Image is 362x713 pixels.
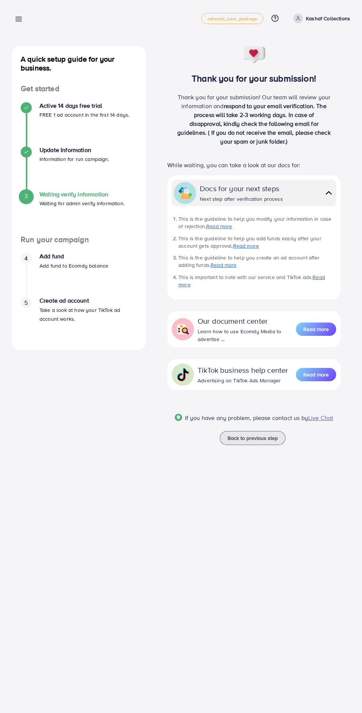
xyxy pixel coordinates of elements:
[308,414,333,422] span: Live Chat
[178,235,336,250] li: This is the guideline to help you add funds easily after your account gets approval.
[178,215,336,230] li: This is the guideline to help you modify your information in case of rejection.
[296,322,336,337] a: Read more
[24,192,28,200] span: 3
[40,306,137,323] p: Take a look at how your TikTok ad account works.
[178,254,336,269] li: This is the guideline to help you create an ad account after adding funds.
[40,102,129,109] h4: Active 14 days free trial
[12,102,146,147] li: Active 14 days free trial
[40,261,108,270] p: Add fund to Ecomdy balance
[40,253,108,260] h4: Add fund
[176,323,189,336] img: collapse
[242,46,266,64] img: success
[296,367,336,382] a: Read more
[40,147,109,154] h4: Update Information
[178,273,336,289] li: This is important to note with our service and TikTok ads.
[12,147,146,191] li: Update Information
[158,73,350,84] h3: Thank you for your submission!
[175,414,182,421] img: Popup guide
[24,299,28,307] span: 5
[206,223,232,230] a: Read more
[12,253,146,297] li: Add fund
[167,161,341,169] p: While waiting, you can take a look at our docs for:
[185,414,308,422] span: If you have any problem, please contact us by
[12,235,146,244] h4: Run your campaign
[178,273,325,288] a: Read more
[324,187,334,198] img: collapse
[290,14,350,23] a: Kashaf Collections
[40,191,124,198] h4: Waiting verify information
[296,368,336,381] button: Read more
[198,377,288,384] div: Advertising on TikTok Ads Manager
[296,323,336,336] button: Read more
[177,93,331,146] p: Thank you for your submission! Our team will review your information and
[208,16,257,21] span: adreach_new_package
[200,195,283,203] div: Next step after verification process
[12,297,146,341] li: Create ad account
[306,14,350,23] p: Kashaf Collections
[176,368,189,381] img: collapse
[12,55,146,72] h4: A quick setup guide for your business.
[201,13,263,24] a: adreach_new_package
[198,328,296,343] div: Learn how to use Ecomdy Media to advertise ...
[303,371,329,378] span: Read more
[198,365,288,375] div: TikTok business help center
[40,199,124,208] p: Waiting for admin verify information.
[12,191,146,235] li: Waiting verify information
[200,183,283,194] div: Docs for your next steps
[211,261,236,269] a: Read more
[177,102,330,145] span: respond to your email verification. The process will take 2-3 working days. In case of disapprova...
[198,316,296,326] div: Our document center
[12,84,146,93] h4: Get started
[233,242,259,249] a: Read more
[40,155,109,163] p: Information for run campaign.
[40,297,137,304] h4: Create ad account
[40,110,129,119] p: FREE 1 ad account in the first 14 days.
[228,434,278,442] span: Back to previous step
[24,254,28,263] span: 4
[220,431,286,445] button: Back to previous step
[178,186,192,200] img: collapse
[303,325,329,333] span: Read more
